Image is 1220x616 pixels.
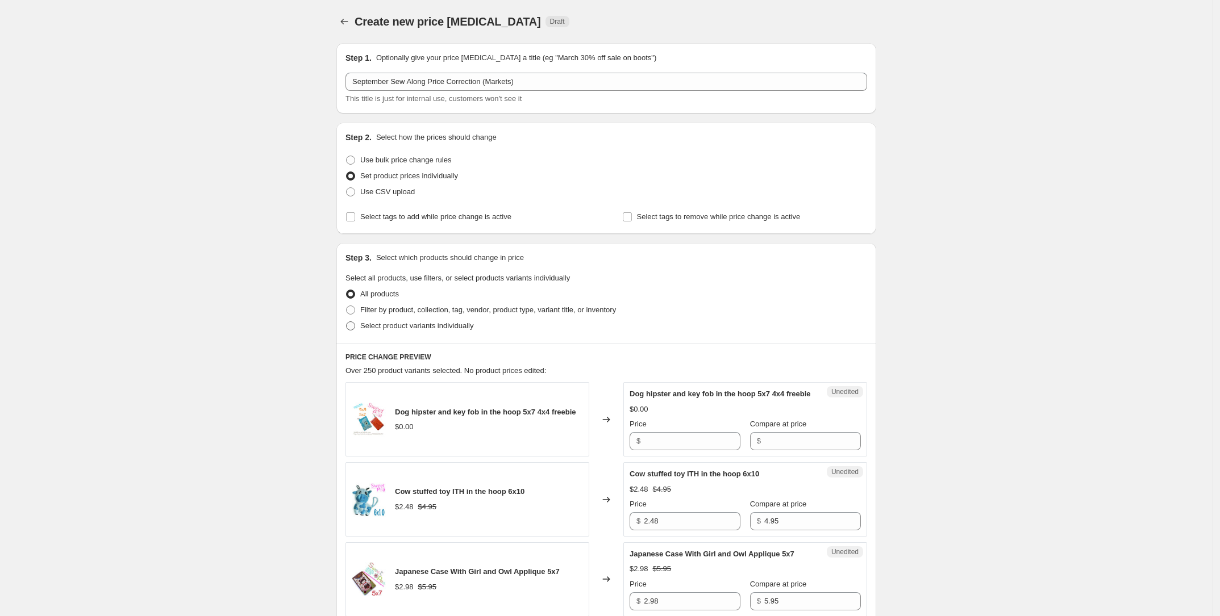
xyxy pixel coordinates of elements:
h2: Step 3. [345,252,372,263]
span: Select all products, use filters, or select products variants individually [345,274,570,282]
span: Cow stuffed toy ITH in the hoop 6x10 [630,470,759,478]
span: $ [636,597,640,605]
span: Unedited [831,547,859,556]
span: Price [630,580,647,588]
span: Select product variants individually [360,321,473,330]
div: $2.48 [395,501,414,513]
span: Set product prices individually [360,171,458,180]
span: Price [630,420,647,428]
span: Select tags to remove while price change is active [637,212,801,221]
span: $ [757,597,761,605]
span: Compare at price [750,500,807,508]
p: Optionally give your price [MEDICAL_DATA] a title (eg "March 30% off sale on boots") [376,52,656,64]
span: Filter by product, collection, tag, vendor, product type, variant title, or inventory [360,305,616,314]
span: Price [630,500,647,508]
div: $0.00 [630,404,648,415]
h2: Step 2. [345,132,372,143]
button: Price change jobs [336,14,352,30]
span: $ [757,517,761,525]
span: Dog hipster and key fob in the hoop 5x7 4x4 freebie [395,408,576,416]
strike: $5.95 [418,581,437,593]
span: Japanese Case With Girl and Owl Applique 5x7 [630,550,794,558]
strike: $4.95 [653,484,672,495]
span: Use CSV upload [360,187,415,196]
div: $0.00 [395,421,414,433]
span: $ [757,437,761,445]
h2: Step 1. [345,52,372,64]
span: Create new price [MEDICAL_DATA] [355,15,541,28]
span: Unedited [831,467,859,476]
p: Select which products should change in price [376,252,524,263]
div: $2.98 [395,581,414,593]
div: $2.48 [630,484,648,495]
img: Dog_hipster_and_key_fob_5x7_4x4_freebie_in_the_hoop_80x.jpg [352,403,386,437]
span: Japanese Case With Girl and Owl Applique 5x7 [395,567,560,576]
span: Over 250 product variants selected. No product prices edited: [345,366,546,375]
span: Cow stuffed toy ITH in the hoop 6x10 [395,487,524,496]
span: Use bulk price change rules [360,156,451,164]
input: 30% off holiday sale [345,73,867,91]
strike: $4.95 [418,501,437,513]
span: $ [636,437,640,445]
span: Dog hipster and key fob in the hoop 5x7 4x4 freebie [630,389,811,398]
h6: PRICE CHANGE PREVIEW [345,353,867,362]
div: $2.98 [630,563,648,575]
img: case_with_strap_japanese_girl_and_owl_5x7_34a648c6-92c3-45af-a849-ddd839550e51_80x.jpg [352,562,386,596]
p: Select how the prices should change [376,132,497,143]
span: $ [636,517,640,525]
span: Compare at price [750,420,807,428]
span: All products [360,290,399,298]
span: This title is just for internal use, customers won't see it [345,94,522,103]
img: Cow_ith_in_the_hoop_stuffed_toy_machine_embroidery_design_80x.jpg [352,483,386,517]
span: Unedited [831,387,859,396]
span: Compare at price [750,580,807,588]
span: Select tags to add while price change is active [360,212,511,221]
strike: $5.95 [653,563,672,575]
span: Draft [550,17,565,26]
